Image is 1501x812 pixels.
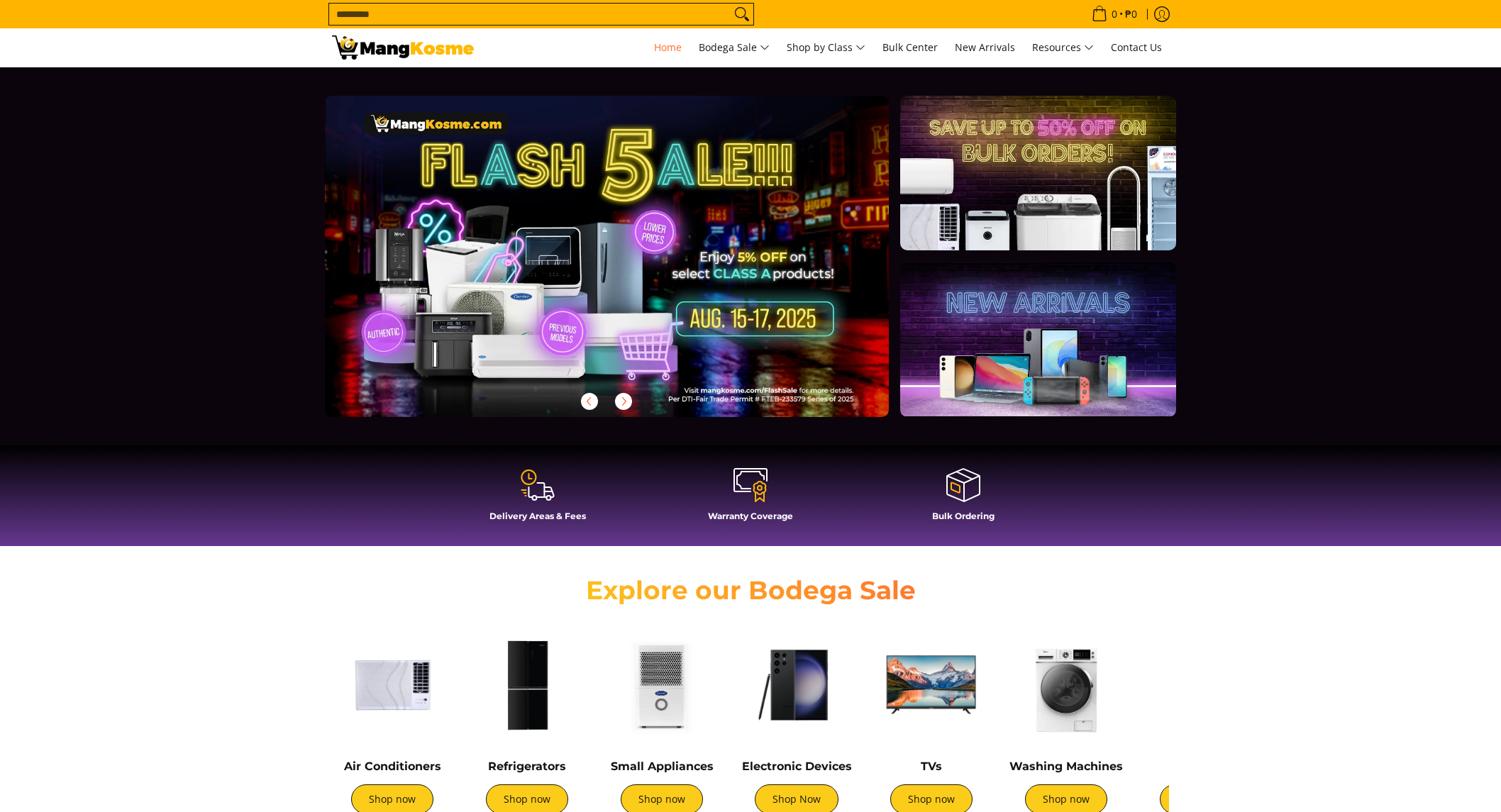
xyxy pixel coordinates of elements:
img: Washing Machines [1006,625,1126,745]
a: New Arrivals [948,28,1022,67]
span: Bodega Sale [699,39,770,57]
img: Small Appliances [602,625,722,745]
a: TVs [921,760,942,773]
span: 0 [1109,9,1119,19]
span: Bulk Center [882,40,938,54]
a: Air Conditioners [344,760,441,773]
img: Air Conditioners [332,625,453,745]
a: Bulk Ordering [864,467,1063,532]
img: Cookers [1141,625,1261,745]
a: More [325,96,934,440]
span: Home [654,40,682,54]
img: Electronic Devices [736,625,857,745]
a: Contact Us [1104,28,1169,67]
img: Refrigerators [467,625,587,745]
span: ₱0 [1123,9,1139,19]
h4: Warranty Coverage [651,511,850,521]
button: Previous [574,386,605,417]
a: Warranty Coverage [651,467,850,532]
a: Bulk Center [875,28,945,67]
span: Shop by Class [787,39,865,57]
span: • [1087,6,1141,22]
h4: Delivery Areas & Fees [438,511,637,521]
span: Resources [1032,39,1094,57]
a: Delivery Areas & Fees [438,467,637,532]
span: Contact Us [1111,40,1162,54]
a: Small Appliances [611,760,714,773]
button: Next [608,386,639,417]
nav: Main Menu [488,28,1169,67]
a: Electronic Devices [742,760,852,773]
a: Home [647,28,689,67]
img: TVs [871,625,992,745]
h4: Bulk Ordering [864,511,1063,521]
a: Shop by Class [780,28,873,67]
a: Refrigerators [488,760,566,773]
span: New Arrivals [955,40,1015,54]
a: Resources [1025,28,1101,67]
a: Bodega Sale [692,28,777,67]
img: Mang Kosme: Your Home Appliances Warehouse Sale Partner! [332,35,474,60]
h2: Explore our Bodega Sale [545,574,956,606]
button: Search [731,4,753,25]
a: Washing Machines [1009,760,1123,773]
